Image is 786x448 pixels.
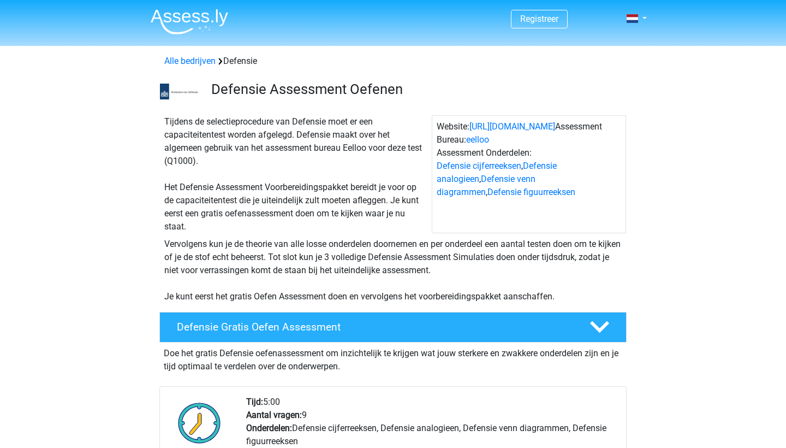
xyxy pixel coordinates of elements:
[246,410,302,420] b: Aantal vragen:
[520,14,558,24] a: Registreer
[246,423,292,433] b: Onderdelen:
[160,55,626,68] div: Defensie
[155,312,631,343] a: Defensie Gratis Oefen Assessment
[469,121,555,132] a: [URL][DOMAIN_NAME]
[487,187,575,197] a: Defensie figuurreeksen
[160,238,626,303] div: Vervolgens kun je de theorie van alle losse onderdelen doornemen en per onderdeel een aantal test...
[151,9,228,34] img: Assessly
[432,115,626,233] div: Website: Assessment Bureau: Assessment Onderdelen: , , ,
[164,56,216,66] a: Alle bedrijven
[177,321,572,333] h4: Defensie Gratis Oefen Assessment
[437,161,521,171] a: Defensie cijferreeksen
[466,134,489,145] a: eelloo
[211,81,618,98] h3: Defensie Assessment Oefenen
[246,397,263,407] b: Tijd:
[160,115,432,233] div: Tijdens de selectieprocedure van Defensie moet er een capaciteitentest worden afgelegd. Defensie ...
[437,174,535,197] a: Defensie venn diagrammen
[159,343,627,373] div: Doe het gratis Defensie oefenassessment om inzichtelijk te krijgen wat jouw sterkere en zwakkere ...
[437,161,557,184] a: Defensie analogieen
